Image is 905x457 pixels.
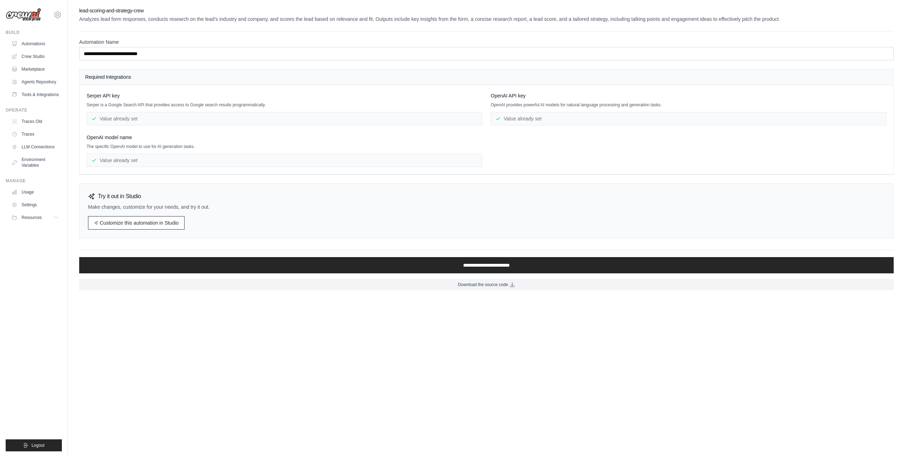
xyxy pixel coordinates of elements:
[88,216,185,230] a: Customize this automation in Studio
[6,107,62,113] div: Operate
[79,16,894,23] p: Analyzes lead form responses, conducts research on the lead's industry and company, and scores th...
[98,192,141,201] h3: Try it out in Studio
[6,30,62,35] div: Build
[8,64,62,75] a: Marketplace
[79,7,894,14] h2: lead-scoring-and-strategy-crew
[22,215,42,220] span: Resources
[8,141,62,153] a: LLM Connections
[79,38,894,46] label: Automation Name
[87,92,119,99] span: Serper API key
[6,178,62,184] div: Manage
[87,154,482,167] div: Value already set
[6,439,62,451] button: Logout
[88,203,885,210] p: Make changes, customize for your needs, and try it out.
[8,89,62,100] a: Tools & Integrations
[87,112,482,125] div: Value already set
[8,212,62,223] button: Resources
[8,51,62,62] a: Crew Studio
[458,282,508,287] span: Download the source code
[8,76,62,88] a: Agents Repository
[31,443,45,448] span: Logout
[87,102,482,108] p: Serper is a Google Search API that provides access to Google search results programmatically.
[87,144,482,149] p: The specific OpenAI model to use for AI generation tasks.
[8,116,62,127] a: Traces Old
[491,102,886,108] p: OpenAI provides powerful AI models for natural language processing and generation tasks.
[6,8,41,22] img: Logo
[8,199,62,210] a: Settings
[491,92,526,99] span: OpenAI API key
[8,129,62,140] a: Traces
[79,279,894,290] a: Download the source code
[85,73,888,81] h4: Required Integrations
[8,186,62,198] a: Usage
[87,134,132,141] span: OpenAI model name
[8,38,62,49] a: Automations
[8,154,62,171] a: Environment Variables
[491,112,886,125] div: Value already set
